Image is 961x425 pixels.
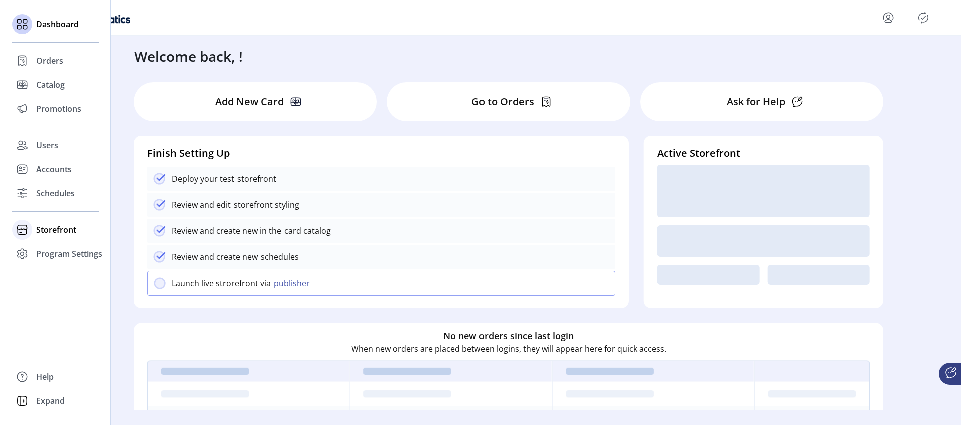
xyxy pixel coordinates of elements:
[134,46,243,67] h3: Welcome back, !
[727,94,785,109] p: Ask for Help
[258,251,299,263] p: schedules
[36,224,76,236] span: Storefront
[443,329,574,343] h6: No new orders since last login
[172,277,271,289] p: Launch live strorefront via
[172,199,231,211] p: Review and edit
[880,10,896,26] button: menu
[36,139,58,151] span: Users
[36,163,72,175] span: Accounts
[271,277,316,289] button: publisher
[36,371,54,383] span: Help
[234,173,276,185] p: storefront
[351,343,666,355] p: When new orders are placed between logins, they will appear here for quick access.
[36,103,81,115] span: Promotions
[36,18,79,30] span: Dashboard
[36,79,65,91] span: Catalog
[231,199,299,211] p: storefront styling
[36,395,65,407] span: Expand
[172,173,234,185] p: Deploy your test
[147,146,615,161] h4: Finish Setting Up
[915,10,931,26] button: Publisher Panel
[172,225,281,237] p: Review and create new in the
[471,94,534,109] p: Go to Orders
[36,55,63,67] span: Orders
[36,248,102,260] span: Program Settings
[215,94,284,109] p: Add New Card
[281,225,331,237] p: card catalog
[172,251,258,263] p: Review and create new
[36,187,75,199] span: Schedules
[657,146,870,161] h4: Active Storefront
